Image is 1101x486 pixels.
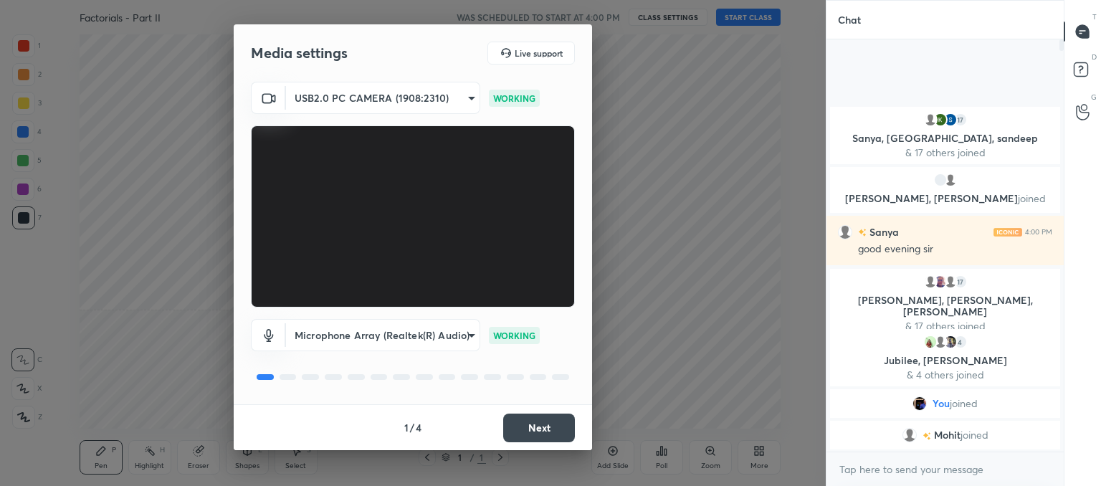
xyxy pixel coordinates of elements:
[943,173,958,187] img: default.png
[933,398,950,409] span: You
[1092,52,1097,62] p: D
[1025,228,1052,237] div: 4:00 PM
[839,295,1052,318] p: [PERSON_NAME], [PERSON_NAME], [PERSON_NAME]
[404,420,409,435] h4: 1
[838,225,852,239] img: default.png
[503,414,575,442] button: Next
[933,173,948,187] img: 3
[493,92,535,105] p: WORKING
[867,224,899,239] h6: Sanya
[934,429,961,441] span: Mohit
[923,113,938,127] img: default.png
[839,320,1052,332] p: & 17 others joined
[839,193,1052,204] p: [PERSON_NAME], [PERSON_NAME]
[923,275,938,289] img: default.png
[1091,92,1097,103] p: G
[826,104,1064,452] div: grid
[953,113,968,127] div: 17
[286,82,480,114] div: USB2.0 PC CAMERA (1908:2310)
[933,275,948,289] img: f469440e33f94c0c91344d5299d8e464.jpg
[826,1,872,39] p: Chat
[993,228,1022,237] img: iconic-light.a09c19a4.png
[933,113,948,127] img: 3
[839,147,1052,158] p: & 17 others joined
[251,44,348,62] h2: Media settings
[416,420,421,435] h4: 4
[493,329,535,342] p: WORKING
[410,420,414,435] h4: /
[961,429,988,441] span: joined
[515,49,563,57] h5: Live support
[953,335,968,349] div: 4
[839,133,1052,144] p: Sanya, [GEOGRAPHIC_DATA], sandeep
[286,319,480,351] div: USB2.0 PC CAMERA (1908:2310)
[858,229,867,237] img: no-rating-badge.077c3623.svg
[839,369,1052,381] p: & 4 others joined
[923,432,931,440] img: no-rating-badge.077c3623.svg
[923,335,938,349] img: 6844818fb8ab44fc99a65cb736d727be.jpg
[943,275,958,289] img: default.png
[839,355,1052,366] p: Jubilee, [PERSON_NAME]
[943,113,958,127] img: 7c3e7bedc53b4fd4a271358163e50bc6.jpg
[950,398,978,409] span: joined
[912,396,927,411] img: a0f30a0c6af64d7ea217c9f4bc3710fc.jpg
[858,242,1052,257] div: good evening sir
[953,275,968,289] div: 17
[902,428,917,442] img: default.png
[933,335,948,349] img: default.png
[1092,11,1097,22] p: T
[1018,191,1046,205] span: joined
[943,335,958,349] img: 22742b4a8b32493fa1ea79cc6657ee4f.jpg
